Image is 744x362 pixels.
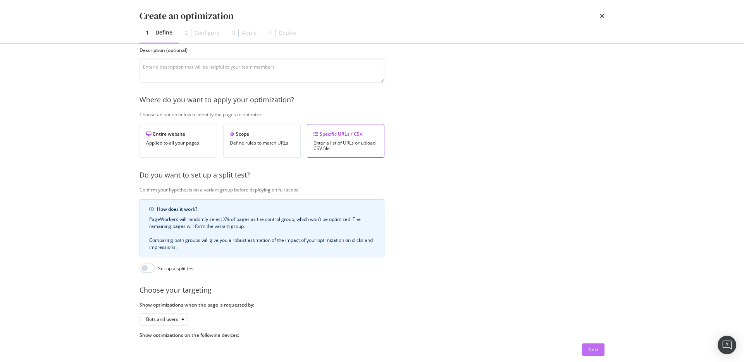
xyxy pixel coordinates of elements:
div: Define rules to match URLs [230,140,294,146]
div: Applied to all your pages [146,140,210,146]
label: Show optimizations when the page is requested by: [139,302,384,308]
div: Entire website [146,131,210,137]
div: 1 [146,29,149,36]
div: How does it work? [157,206,375,213]
div: 4 [269,29,272,37]
div: Specific URLs / CSV [313,131,378,137]
div: Do you want to set up a split test? [139,170,643,180]
div: Choose your targeting [139,285,643,295]
div: PageWorkers will randomly select X% of pages as the control group, which won’t be optimized. The ... [149,216,375,251]
div: Apply [242,29,257,37]
div: Define [155,29,172,36]
div: Deploy [279,29,296,37]
div: times [600,9,604,22]
label: Show optimizations on the following devices: [139,332,384,338]
button: Bots and users [139,313,188,326]
div: Scope [230,131,294,137]
div: Set up a split test [158,265,195,272]
div: info banner [139,199,384,257]
div: Where do you want to apply your optimization? [139,95,643,105]
div: Create an optimization [139,9,234,22]
div: Next [588,346,598,353]
div: Open Intercom Messenger [718,336,736,354]
div: Confirm your hypothesis on a variant group before deploying on full scope [139,186,643,193]
div: Choose an option below to identify the pages to optimize. [139,111,643,118]
button: Next [582,343,604,356]
div: Enter a list of URLs or upload CSV file [313,140,378,151]
div: 3 [232,29,235,37]
div: Configure [195,29,220,37]
label: Description (optional) [139,47,384,53]
div: Bots and users [146,317,178,322]
div: 2 [185,29,188,37]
